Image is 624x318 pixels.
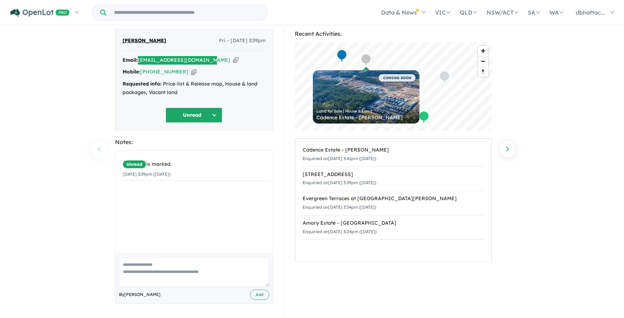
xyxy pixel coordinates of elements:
div: Map marker [439,71,450,84]
div: Land for Sale | House & Land [316,109,416,113]
strong: Mobile: [123,68,140,75]
span: COMING SOON [378,74,416,82]
div: Cadence Estate - [PERSON_NAME] [303,146,484,154]
canvas: Map [295,42,492,131]
button: Add [250,290,269,300]
a: [STREET_ADDRESS]Enquiried on[DATE] 3:39pm ([DATE]) [303,166,484,191]
a: COMING SOON Land for Sale | House & Land Cadence Estate - [PERSON_NAME] [313,70,419,124]
small: Enquiried on [DATE] 3:39pm ([DATE]) [303,180,376,185]
small: [DATE] 3:39pm ([DATE]) [123,171,170,177]
small: Enquiried on [DATE] 3:41pm ([DATE]) [303,156,376,161]
div: [STREET_ADDRESS] [303,170,484,179]
span: By [PERSON_NAME] [119,291,161,298]
div: Map marker [418,111,429,124]
a: Amory Estate - [GEOGRAPHIC_DATA]Enquiried on[DATE] 3:24pm ([DATE]) [303,215,484,240]
div: is marked. [123,160,271,169]
strong: Email: [123,57,138,63]
div: Recent Activities: [295,29,492,39]
button: Zoom in [478,46,488,56]
button: Unread [166,108,222,123]
div: Price-list & Release map, House & land packages, Vacant land [123,80,266,97]
span: Fri - [DATE] 3:39pm [219,37,266,45]
input: Try estate name, suburb, builder or developer [108,5,266,20]
span: Unread [123,160,146,169]
span: Reset bearing to north [478,67,488,77]
button: Zoom out [478,56,488,66]
button: Copy [191,68,196,76]
small: Enquiried on [DATE] 3:24pm ([DATE]) [303,229,376,234]
div: Map marker [360,54,371,67]
a: [PHONE_NUMBER] [140,68,188,75]
img: Openlot PRO Logo White [10,9,70,17]
button: Reset bearing to north [478,66,488,77]
span: dbhattac... [576,9,605,16]
a: Evergreen Terraces at [GEOGRAPHIC_DATA][PERSON_NAME]Enquiried on[DATE] 3:34pm ([DATE]) [303,191,484,215]
span: [PERSON_NAME] [123,37,166,45]
div: Cadence Estate - [PERSON_NAME] [316,115,416,120]
strong: Requested info: [123,81,162,87]
small: Enquiried on [DATE] 3:34pm ([DATE]) [303,204,376,210]
a: [EMAIL_ADDRESS][DOMAIN_NAME] [138,57,230,63]
div: Map marker [336,49,347,62]
div: Notes: [115,137,273,147]
div: Amory Estate - [GEOGRAPHIC_DATA] [303,219,484,227]
button: Copy [233,56,238,64]
div: Evergreen Terraces at [GEOGRAPHIC_DATA][PERSON_NAME] [303,194,484,203]
a: Cadence Estate - [PERSON_NAME]Enquiried on[DATE] 3:41pm ([DATE]) [303,142,484,167]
